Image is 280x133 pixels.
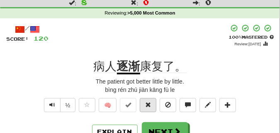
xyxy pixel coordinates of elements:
[6,77,274,86] div: The patient got better little by little.
[94,60,117,73] span: 病人
[200,98,216,112] button: Edit sentence (alt+d)
[6,24,49,34] div: /
[42,98,76,116] div: Text-to-speech controls
[6,36,29,42] span: Score:
[99,98,117,112] button: 🧠
[117,60,140,74] u: 逐渐
[229,34,242,39] span: 100 %
[120,98,136,112] button: Set this sentence to 100% Mastered (alt+m)
[140,98,156,112] button: Reset to 0% Mastered (alt+r)
[140,60,187,73] span: 康复了。
[235,42,261,46] small: Review: [DATE]
[79,98,95,112] button: Favorite sentence (alt+f)
[219,98,236,112] button: Add to collection (alt+a)
[44,98,61,112] button: Play sentence audio (ctl+space)
[127,10,175,15] strong: >5,000 Most Common
[160,98,176,112] button: Ignore sentence (alt+i)
[229,34,274,40] div: Mastered
[34,35,49,42] span: 120
[60,98,76,112] button: ½
[6,86,274,94] div: bìng rén zhú jiàn kāng fù le
[180,98,196,112] button: Discuss sentence (alt+u)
